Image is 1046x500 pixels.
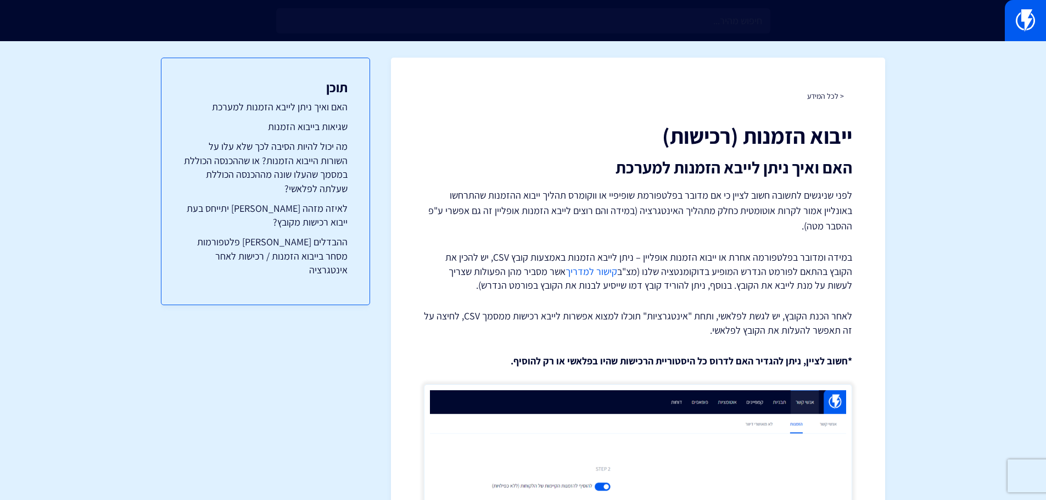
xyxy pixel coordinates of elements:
strong: *חשוב לציין, ניתן להגדיר האם לדרוס כל היסטוריית הרכישות שהיו בפלאשי או רק להוסיף. [511,355,852,367]
a: ההבדלים [PERSON_NAME] פלטפורמות מסחר בייבוא הזמנות / רכישות לאחר אינטגרציה [183,235,348,277]
h3: תוכן [183,80,348,94]
a: < לכל המידע [807,91,844,101]
a: לאיזה מזהה [PERSON_NAME] יתייחס בעת ייבוא רכישות מקובץ? [183,201,348,229]
h2: האם ואיך ניתן לייבא הזמנות למערכת [424,159,852,177]
a: מה יכול להיות הסיבה לכך שלא עלו על השורות הייבוא הזמנות? או שההכנסה הכוללת במסמך שהעלו שונה מההכנ... [183,139,348,196]
a: שגיאות בייבוא הזמנות [183,120,348,134]
p: לפני שניגשים לתשובה חשוב לציין כי אם מדובר בפלטפורמת שופיפיי או ווקומרס תהליך ייבוא ההזמנות שהתרח... [424,188,852,234]
input: חיפוש מהיר... [276,8,770,33]
p: לאחר הכנת הקובץ, יש לגשת לפלאשי, ותחת "אינטגרציות" תוכלו למצוא אפשרות לייבא רכישות ממסמך CSV, לחי... [424,309,852,337]
p: במידה ומדובר בפלטפורמה אחרת או ייבוא הזמנות אופליין – ניתן לייבא הזמנות באמצעות קובץ CSV, יש להכי... [424,250,852,293]
a: האם ואיך ניתן לייבא הזמנות למערכת [183,100,348,114]
h1: ייבוא הזמנות (רכישות) [424,123,852,148]
a: קישור למדריך [566,265,617,278]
